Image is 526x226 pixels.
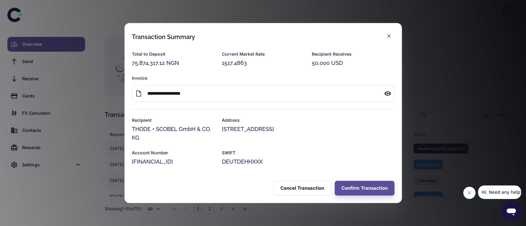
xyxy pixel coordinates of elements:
h6: Recipient [132,117,214,124]
div: THODE + SCOBEL GmbH & CO. KG [132,125,214,142]
h6: Current Market Rate [222,51,304,57]
div: Transaction Summary [132,33,195,41]
h6: Invoice [132,75,394,81]
div: 1517.4863 [222,59,304,67]
iframe: Close message [463,187,475,199]
h6: Recipient Receives [312,51,394,57]
span: Hi. Need any help? [4,4,44,9]
h6: Total to Deposit [132,51,214,57]
h6: Account Number [132,149,214,156]
button: Confirm Transaction [335,181,394,196]
h6: Address [222,117,394,124]
div: 75,874,317.12 NGN [132,59,214,67]
div: [FINANCIAL_ID] [132,157,214,166]
div: [STREET_ADDRESS] [222,125,394,133]
div: DEUTDEHHXXX [222,157,394,166]
button: Cancel Transaction [274,181,331,196]
h6: SWIFT [222,149,394,156]
iframe: Message from company [478,185,521,199]
iframe: Button to launch messaging window [501,201,521,221]
div: 50,000 USD [312,59,394,67]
